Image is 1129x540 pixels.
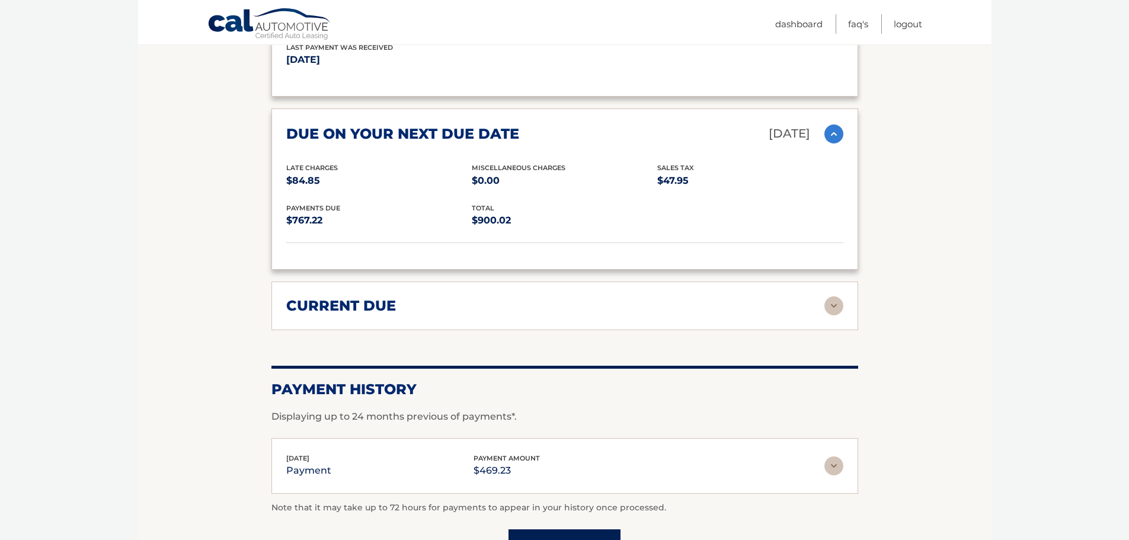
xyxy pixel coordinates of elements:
p: [DATE] [286,52,565,68]
img: accordion-rest.svg [824,296,843,315]
p: $469.23 [474,462,540,479]
span: Miscellaneous Charges [472,164,565,172]
span: payment amount [474,454,540,462]
a: Logout [894,14,922,34]
span: Late Charges [286,164,338,172]
span: Sales Tax [657,164,694,172]
p: payment [286,462,331,479]
p: $84.85 [286,172,472,189]
img: accordion-rest.svg [824,456,843,475]
p: $900.02 [472,212,657,229]
a: Dashboard [775,14,823,34]
h2: due on your next due date [286,125,519,143]
img: accordion-active.svg [824,124,843,143]
a: Cal Automotive [207,8,332,42]
a: FAQ's [848,14,868,34]
span: Last Payment was received [286,43,393,52]
p: $47.95 [657,172,843,189]
span: Payments Due [286,204,340,212]
p: Note that it may take up to 72 hours for payments to appear in your history once processed. [271,501,858,515]
p: [DATE] [769,123,810,144]
span: [DATE] [286,454,309,462]
h2: current due [286,297,396,315]
h2: Payment History [271,381,858,398]
p: Displaying up to 24 months previous of payments*. [271,410,858,424]
span: total [472,204,494,212]
p: $0.00 [472,172,657,189]
p: $767.22 [286,212,472,229]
